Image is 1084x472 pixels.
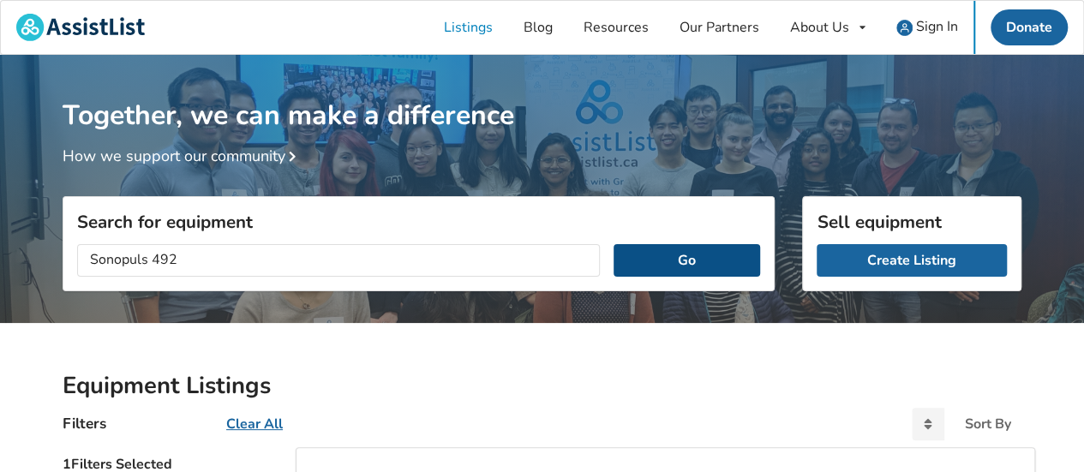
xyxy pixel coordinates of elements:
a: user icon Sign In [881,1,973,54]
a: Donate [991,9,1068,45]
a: How we support our community [63,146,302,166]
h1: Together, we can make a difference [63,55,1021,133]
div: Sort By [965,417,1011,431]
img: user icon [896,20,913,36]
a: Resources [568,1,664,54]
h3: Search for equipment [77,211,760,233]
a: Create Listing [817,244,1007,277]
h3: Sell equipment [817,211,1007,233]
span: Sign In [916,17,958,36]
h4: Filters [63,414,106,433]
a: Our Partners [664,1,775,54]
a: Listings [428,1,508,54]
input: I am looking for... [77,244,600,277]
h2: Equipment Listings [63,371,1021,401]
button: Go [614,244,760,277]
a: Blog [508,1,568,54]
u: Clear All [226,415,283,433]
img: assistlist-logo [16,14,145,41]
div: About Us [790,21,849,34]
